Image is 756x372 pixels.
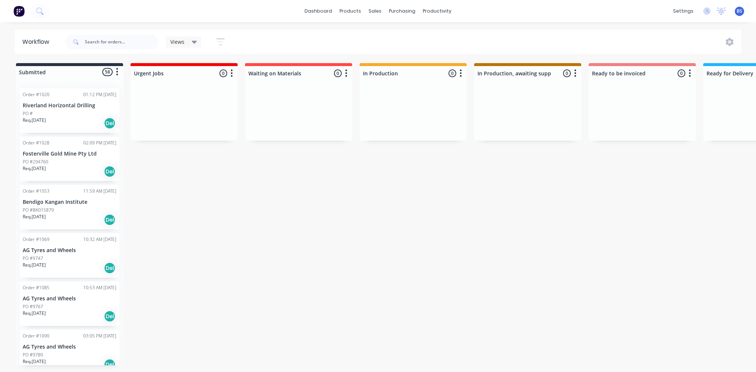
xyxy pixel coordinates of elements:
[104,214,116,226] div: Del
[83,188,116,195] div: 11:59 AM [DATE]
[23,102,116,109] p: Riverland Horizontal Drilling
[301,6,336,17] a: dashboard
[170,38,184,46] span: Views
[23,207,54,213] p: PO #BK015879
[23,296,116,302] p: AG Tyres and Wheels
[23,247,116,254] p: AG Tyres and Wheels
[336,6,365,17] div: products
[23,199,116,205] p: Bendigo Kangan Institute
[737,8,742,14] span: BS
[23,344,116,350] p: AG Tyres and Wheels
[83,284,116,291] div: 10:53 AM [DATE]
[23,352,43,358] p: PO #9780
[83,140,116,146] div: 02:09 PM [DATE]
[20,281,119,326] div: Order #108510:53 AM [DATE]AG Tyres and WheelsPO #9767Req.[DATE]Del
[23,303,43,310] p: PO #9767
[20,233,119,278] div: Order #106910:32 AM [DATE]AG Tyres and WheelsPO #9747Req.[DATE]Del
[20,88,119,133] div: Order #102001:12 PM [DATE]Riverland Horizontal DrillingPO #Req.[DATE]Del
[23,310,46,317] p: Req. [DATE]
[104,117,116,129] div: Del
[23,262,46,268] p: Req. [DATE]
[23,213,46,220] p: Req. [DATE]
[23,140,49,146] div: Order #1028
[104,310,116,322] div: Del
[85,35,158,49] input: Search for orders...
[83,236,116,243] div: 10:32 AM [DATE]
[23,110,33,117] p: PO #
[23,188,49,195] div: Order #1053
[385,6,419,17] div: purchasing
[104,262,116,274] div: Del
[20,185,119,229] div: Order #105311:59 AM [DATE]Bendigo Kangan InstitutePO #BK015879Req.[DATE]Del
[83,91,116,98] div: 01:12 PM [DATE]
[23,236,49,243] div: Order #1069
[419,6,455,17] div: productivity
[23,284,49,291] div: Order #1085
[23,333,49,339] div: Order #1090
[20,137,119,181] div: Order #102802:09 PM [DATE]Fosterville Gold Mine Pty LtdPO #294760Req.[DATE]Del
[23,151,116,157] p: Fosterville Gold Mine Pty Ltd
[23,358,46,365] p: Req. [DATE]
[23,165,46,172] p: Req. [DATE]
[23,117,46,124] p: Req. [DATE]
[23,255,43,262] p: PO #9747
[22,37,53,46] div: Workflow
[23,159,48,165] p: PO #294760
[104,166,116,177] div: Del
[13,6,25,17] img: Factory
[365,6,385,17] div: sales
[669,6,697,17] div: settings
[83,333,116,339] div: 03:05 PM [DATE]
[23,91,49,98] div: Order #1020
[104,359,116,371] div: Del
